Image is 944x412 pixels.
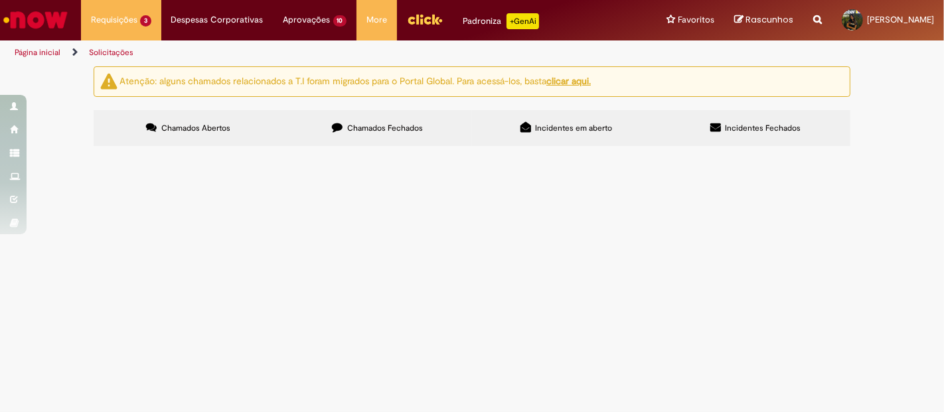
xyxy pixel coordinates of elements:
[140,15,151,27] span: 3
[407,9,443,29] img: click_logo_yellow_360x200.png
[507,13,539,29] p: +GenAi
[1,7,70,33] img: ServiceNow
[15,47,60,58] a: Página inicial
[161,123,230,133] span: Chamados Abertos
[366,13,387,27] span: More
[536,123,613,133] span: Incidentes em aberto
[91,13,137,27] span: Requisições
[867,14,934,25] span: [PERSON_NAME]
[171,13,264,27] span: Despesas Corporativas
[10,40,619,65] ul: Trilhas de página
[726,123,801,133] span: Incidentes Fechados
[463,13,539,29] div: Padroniza
[546,75,591,87] a: clicar aqui.
[746,13,793,26] span: Rascunhos
[678,13,714,27] span: Favoritos
[119,75,591,87] ng-bind-html: Atenção: alguns chamados relacionados a T.I foram migrados para o Portal Global. Para acessá-los,...
[734,14,793,27] a: Rascunhos
[283,13,331,27] span: Aprovações
[347,123,423,133] span: Chamados Fechados
[333,15,347,27] span: 10
[89,47,133,58] a: Solicitações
